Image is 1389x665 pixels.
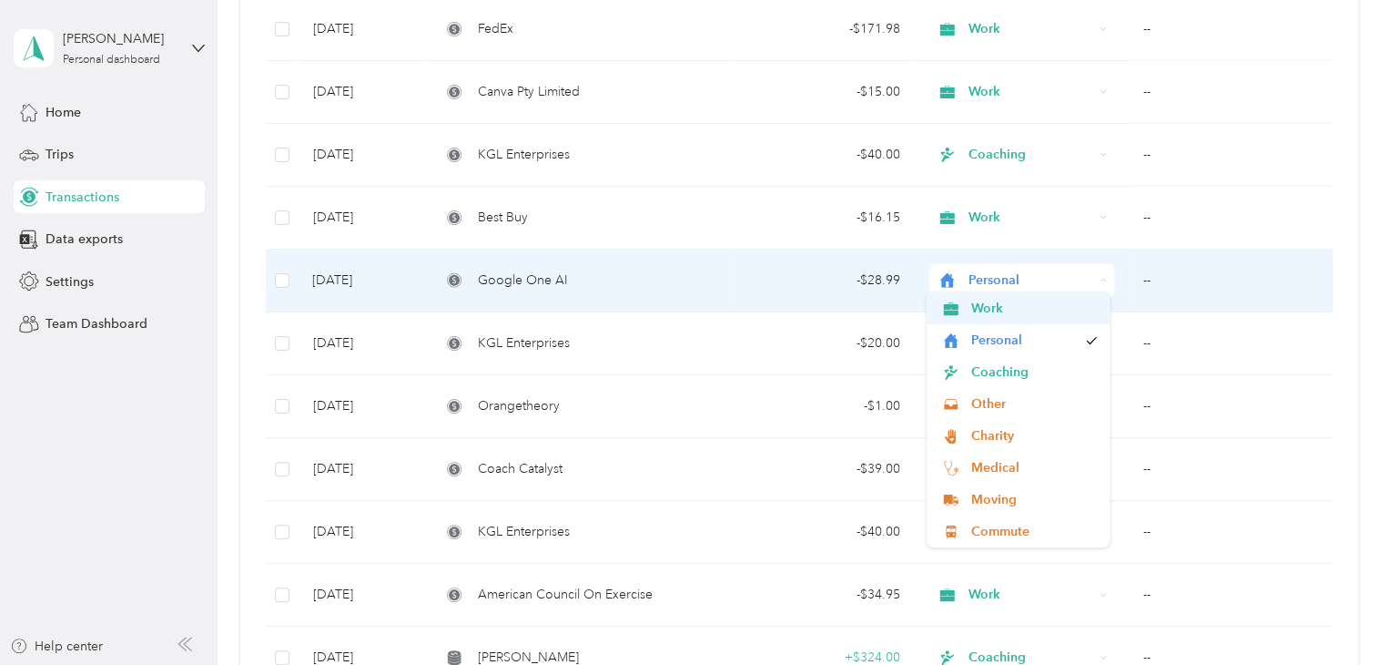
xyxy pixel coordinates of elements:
span: Work [968,82,1094,102]
span: American Council On Exercise [478,585,653,605]
span: Google One AI [478,271,568,291]
span: Settings [46,272,94,292]
td: [DATE] [298,375,426,438]
div: [PERSON_NAME] [63,29,177,48]
span: Coaching [971,363,1097,382]
td: [DATE] [298,438,426,501]
span: KGL Enterprises [478,522,570,542]
td: -- [1129,438,1333,501]
div: - $20.00 [746,333,900,353]
span: Team Dashboard [46,314,147,333]
span: Work [968,208,1094,228]
td: -- [1129,375,1333,438]
td: -- [1129,61,1333,124]
td: [DATE] [298,250,426,312]
span: Best Buy [478,208,528,228]
div: Personal dashboard [63,55,160,66]
div: - $15.00 [746,82,900,102]
td: [DATE] [298,124,426,187]
span: Trips [46,145,74,164]
span: Work [968,19,1094,39]
span: Medical [971,458,1097,477]
span: Transactions [46,188,119,207]
span: KGL Enterprises [478,145,570,165]
td: -- [1129,187,1333,250]
span: Moving [971,490,1097,509]
td: [DATE] [298,564,426,627]
div: - $34.95 [746,585,900,605]
span: KGL Enterprises [478,333,570,353]
span: Coaching [968,145,1094,165]
div: - $171.98 [746,19,900,39]
span: Charity [971,426,1097,445]
td: -- [1129,564,1333,627]
div: - $40.00 [746,145,900,165]
div: - $16.15 [746,208,900,228]
span: Personal [968,271,1094,291]
span: Coach Catalyst [478,459,563,479]
td: [DATE] [298,187,426,250]
span: Orangetheory [478,396,560,416]
iframe: Everlance-gr Chat Button Frame [1287,563,1389,665]
span: Canva Pty Limited [478,82,580,102]
td: -- [1129,250,1333,312]
div: - $28.99 [746,271,900,291]
td: [DATE] [298,61,426,124]
div: - $1.00 [746,396,900,416]
span: Home [46,103,81,122]
span: Work [971,299,1097,318]
button: Help center [10,637,103,656]
span: Work [968,585,1094,605]
td: -- [1129,501,1333,564]
div: - $40.00 [746,522,900,542]
span: FedEx [478,19,513,39]
td: [DATE] [298,312,426,375]
td: -- [1129,124,1333,187]
td: [DATE] [298,501,426,564]
span: Data exports [46,230,123,249]
span: Personal [971,331,1078,350]
td: -- [1129,312,1333,375]
span: Other [971,394,1097,414]
span: Commute [971,522,1097,541]
div: - $39.00 [746,459,900,479]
